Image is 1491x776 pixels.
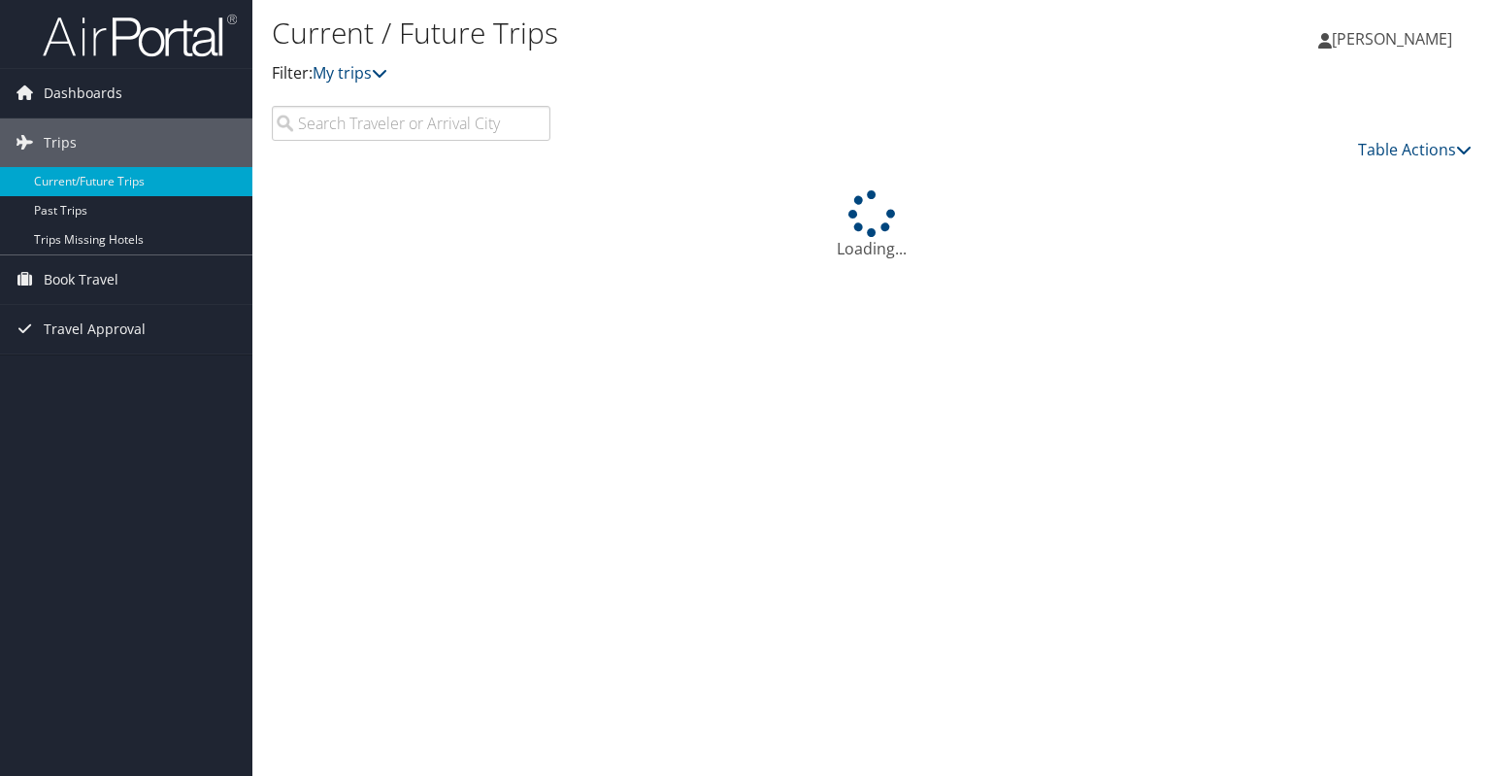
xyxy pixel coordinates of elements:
[272,106,550,141] input: Search Traveler or Arrival City
[272,13,1072,53] h1: Current / Future Trips
[1318,10,1472,68] a: [PERSON_NAME]
[272,190,1472,260] div: Loading...
[44,118,77,167] span: Trips
[43,13,237,58] img: airportal-logo.png
[272,61,1072,86] p: Filter:
[1332,28,1452,50] span: [PERSON_NAME]
[1358,139,1472,160] a: Table Actions
[313,62,387,84] a: My trips
[44,69,122,118] span: Dashboards
[44,305,146,354] span: Travel Approval
[44,255,118,304] span: Book Travel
